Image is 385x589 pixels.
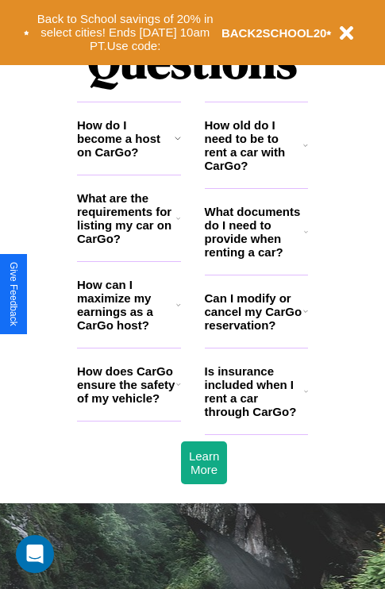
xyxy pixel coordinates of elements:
h3: Can I modify or cancel my CarGo reservation? [205,291,303,332]
h3: What documents do I need to provide when renting a car? [205,205,305,259]
h3: How do I become a host on CarGo? [77,118,175,159]
h3: Is insurance included when I rent a car through CarGo? [205,364,304,418]
div: Give Feedback [8,262,19,326]
h3: What are the requirements for listing my car on CarGo? [77,191,176,245]
b: BACK2SCHOOL20 [221,26,327,40]
button: Learn More [181,441,227,484]
h3: How old do I need to be to rent a car with CarGo? [205,118,304,172]
h3: How does CarGo ensure the safety of my vehicle? [77,364,176,405]
h3: How can I maximize my earnings as a CarGo host? [77,278,176,332]
div: Open Intercom Messenger [16,535,54,573]
button: Back to School savings of 20% in select cities! Ends [DATE] 10am PT.Use code: [29,8,221,57]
